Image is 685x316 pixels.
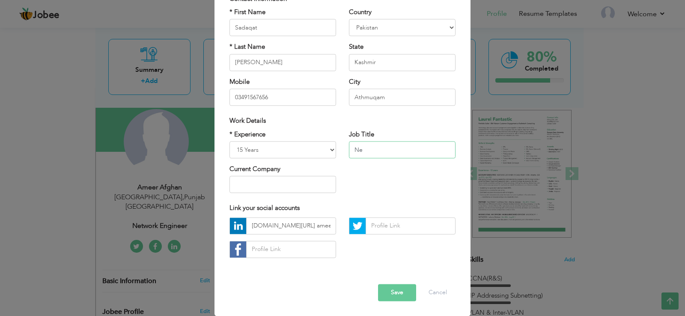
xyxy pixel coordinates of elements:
label: Country [349,8,372,17]
label: Job Title [349,130,374,139]
button: Cancel [420,284,456,301]
label: * Experience [229,130,265,139]
button: Save [378,284,416,301]
label: * First Name [229,8,265,17]
img: facebook [230,241,246,257]
img: Twitter [349,218,366,234]
label: Mobile [229,77,250,86]
label: Current Company [229,165,280,174]
input: Profile Link [246,241,336,258]
input: Profile Link [246,217,336,234]
label: City [349,77,360,86]
span: Link your social accounts [229,204,300,213]
label: * Last Name [229,43,265,52]
span: Work Details [229,117,266,125]
label: State [349,43,363,52]
img: linkedin [230,218,246,234]
input: Profile Link [366,217,456,234]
